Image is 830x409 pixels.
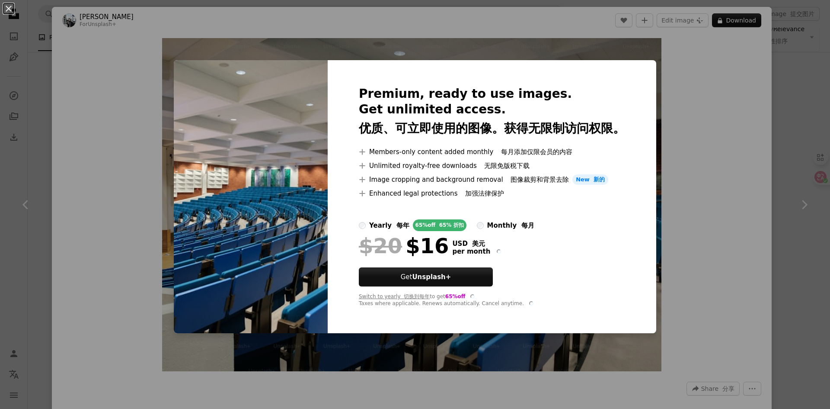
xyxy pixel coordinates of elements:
font: 美元 [472,240,485,248]
div: $16 [359,235,449,257]
img: premium_photo-1680807988328-7ba28ad24d9f [174,60,328,333]
li: Members-only content added monthly [359,147,625,157]
span: 65% off [445,293,466,300]
button: GetUnsplash+获取Unsplash+ [359,267,493,287]
strong: Unsplash+ [412,273,451,281]
span: $20 [359,235,402,257]
div: to get Taxes where applicable. Renews automatically. Cancel anytime. [359,293,625,307]
div: 65% off [413,219,466,231]
font: 优质、可立即使用的图像。获得无限制访问权限。 [359,121,625,135]
input: yearly 每年65%off 65% 折扣 [359,222,366,229]
span: USD [452,240,502,248]
span: New [572,174,608,185]
button: Switch to yearly 切换到每年 [359,293,430,300]
font: 65% 折扣 [439,222,464,228]
span: per month [452,248,502,255]
li: Unlimited royalty-free downloads [359,161,625,171]
font: 加强法律保护 [465,190,504,197]
input: monthly 每月 [477,222,484,229]
div: yearly [369,220,409,231]
div: monthly [487,220,534,231]
font: 新的 [594,176,605,183]
font: 切换到每年 [404,293,430,300]
font: 无限免版税下载 [484,162,530,170]
font: 每年 [396,222,409,229]
li: Image cropping and background removal [359,174,625,185]
font: 每月添加仅限会员的内容 [501,148,572,156]
font: 图像裁剪和背景去除 [511,176,569,184]
font: 每月 [521,222,534,229]
h2: Premium, ready to use images. Get unlimited access. [359,86,625,140]
li: Enhanced legal protections [359,188,625,199]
